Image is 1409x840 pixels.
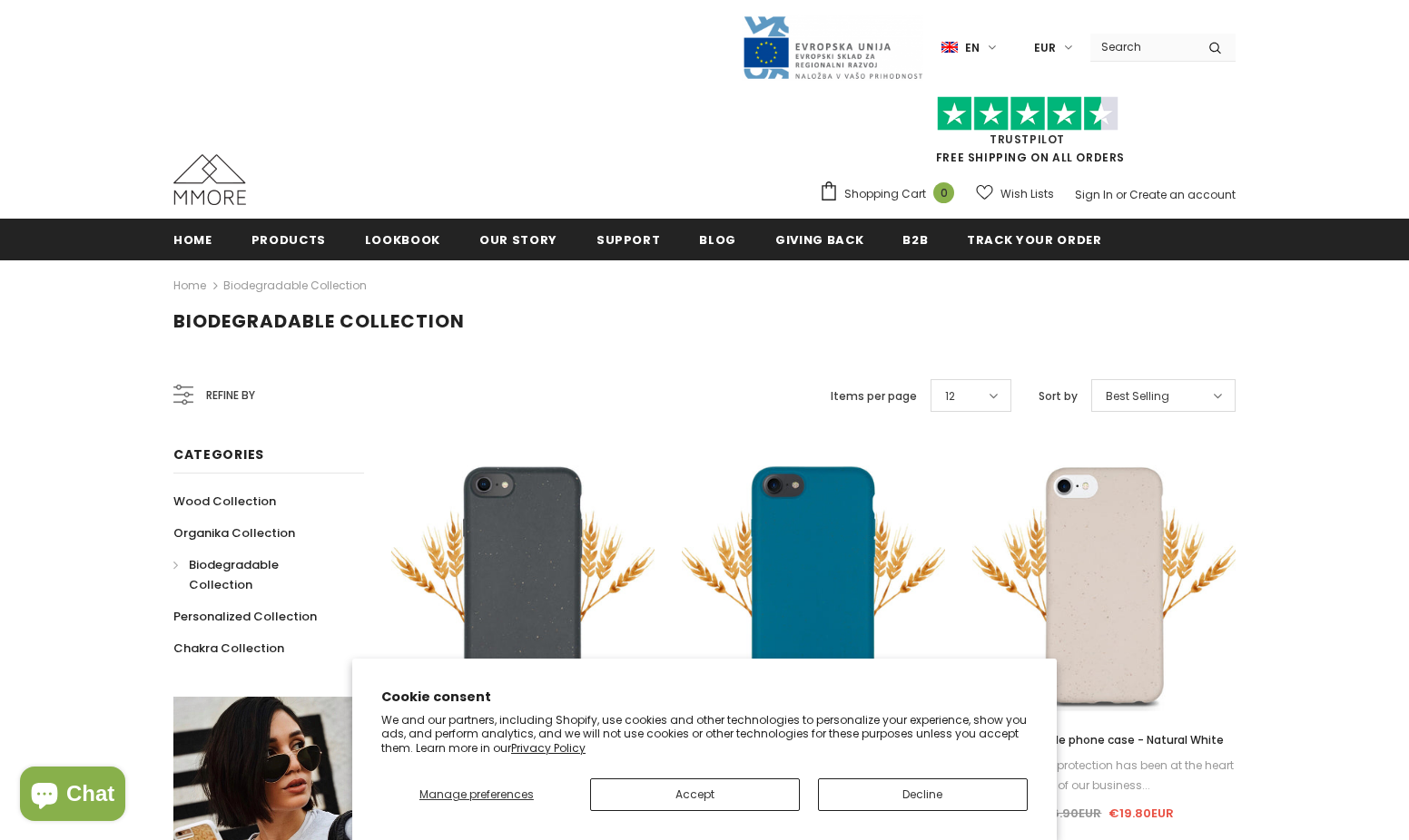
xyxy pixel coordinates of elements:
a: support [596,219,661,259]
label: Items per page [831,387,917,405]
span: or [1116,187,1127,202]
a: Home [173,275,206,297]
span: Home [173,231,212,249]
h2: Cookie consent [381,688,1028,707]
a: Wood Collection [173,485,276,517]
img: Trust Pilot Stars [937,96,1118,132]
span: Wood Collection [173,493,276,510]
span: support [596,231,661,249]
a: Biodegradable Collection [173,549,344,601]
a: Lookbook [365,219,440,259]
a: Track your order [967,219,1101,259]
a: Wish Lists [976,178,1054,210]
div: Environmental protection has been at the heart of our business... [972,756,1236,796]
a: B2B [902,219,928,259]
a: Organika Collection [173,517,295,549]
span: 0 [933,182,954,203]
span: Manage preferences [419,786,534,802]
p: We and our partners, including Shopify, use cookies and other technologies to personalize your ex... [381,713,1028,756]
a: Privacy Policy [511,740,586,756]
span: Shopping Cart [844,185,926,203]
a: Products [251,219,326,259]
img: i-lang-1.png [941,40,958,55]
span: Products [251,231,326,249]
span: Track your order [967,231,1101,249]
inbox-online-store-chat: Shopify online store chat [15,767,131,825]
span: Biodegradable Collection [173,308,465,334]
span: Best Selling [1106,387,1169,405]
img: MMORE Cases [173,154,246,205]
a: Shopping Cart 0 [819,181,963,208]
a: Create an account [1129,187,1236,202]
span: Biodegradable phone case - Natural White [984,732,1224,747]
span: €26.90EUR [1033,805,1101,822]
span: EUR [1034,39,1056,57]
span: Lookbook [365,231,440,249]
span: €19.80EUR [1108,805,1174,822]
a: Trustpilot [990,132,1065,147]
span: Our Story [479,231,557,249]
a: Javni Razpis [742,39,923,54]
a: Personalized Collection [173,601,317,632]
a: Home [173,219,212,259]
span: Biodegradable Collection [189,556,279,593]
span: Giving back [775,231,863,249]
span: Wish Lists [1000,185,1054,203]
span: en [965,39,980,57]
span: Personalized Collection [173,608,317,625]
span: B2B [902,231,928,249]
a: Giving back [775,219,863,259]
a: Blog [699,219,736,259]
span: Organika Collection [173,524,295,542]
a: Our Story [479,219,557,259]
span: Refine by [206,386,255,405]
img: Javni Razpis [742,15,923,81]
button: Decline [818,778,1028,811]
a: Chakra Collection [173,632,284,664]
a: Sign In [1075,187,1113,202]
span: FREE SHIPPING ON ALL ORDERS [819,104,1236,165]
button: Accept [590,778,800,811]
span: Categories [173,445,264,464]
span: 12 [945,387,955,405]
span: Blog [699,231,736,249]
a: Biodegradable Collection [223,278,367,293]
input: Search Site [1090,34,1195,60]
span: Chakra Collection [173,640,284,657]
button: Manage preferences [381,778,572,811]
a: Biodegradable phone case - Natural White [972,730,1236,750]
label: Sort by [1039,387,1078,405]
